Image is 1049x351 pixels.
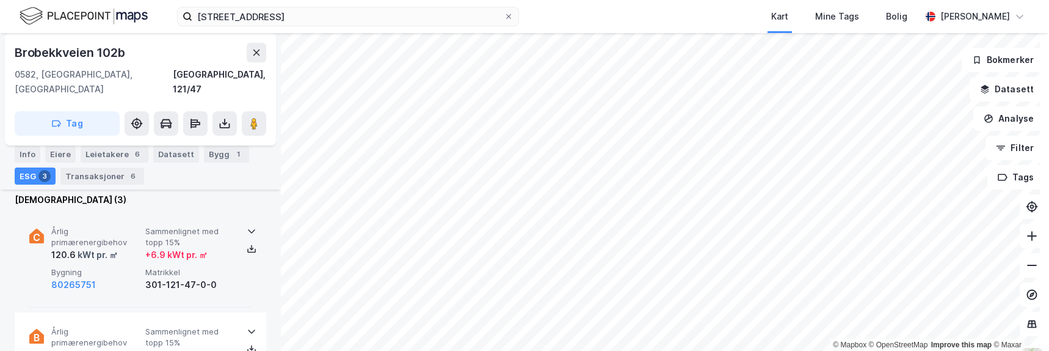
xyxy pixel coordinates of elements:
[15,168,56,185] div: ESG
[20,6,148,27] img: logo.f888ab2527a4732fd821a326f86c7f29.svg
[973,106,1044,131] button: Analyse
[145,267,234,278] span: Matrikkel
[869,341,928,349] a: OpenStreetMap
[45,146,76,163] div: Eiere
[127,170,139,182] div: 6
[145,327,234,348] span: Sammenlignet med topp 15%
[51,267,140,278] span: Bygning
[931,341,992,349] a: Improve this map
[988,292,1049,351] div: Kontrollprogram for chat
[192,7,504,26] input: Søk på adresse, matrikkel, gårdeiere, leietakere eller personer
[771,9,788,24] div: Kart
[51,278,96,292] button: 80265751
[987,165,1044,190] button: Tags
[145,226,234,248] span: Sammenlignet med topp 15%
[940,9,1010,24] div: [PERSON_NAME]
[886,9,907,24] div: Bolig
[833,341,866,349] a: Mapbox
[76,248,118,262] div: kWt pr. ㎡
[15,43,128,62] div: Brobekkveien 102b
[970,77,1044,102] button: Datasett
[988,292,1049,351] iframe: Chat Widget
[60,168,144,185] div: Transaksjoner
[131,148,143,160] div: 6
[145,278,234,292] div: 301-121-47-0-0
[81,146,148,163] div: Leietakere
[15,111,120,136] button: Tag
[962,48,1044,72] button: Bokmerker
[815,9,859,24] div: Mine Tags
[232,148,244,160] div: 1
[15,193,266,207] div: [DEMOGRAPHIC_DATA] (3)
[15,146,40,163] div: Info
[153,146,199,163] div: Datasett
[38,170,51,182] div: 3
[204,146,249,163] div: Bygg
[51,248,118,262] div: 120.6
[15,67,173,97] div: 0582, [GEOGRAPHIC_DATA], [GEOGRAPHIC_DATA]
[173,67,266,97] div: [GEOGRAPHIC_DATA], 121/47
[145,248,208,262] div: + 6.9 kWt pr. ㎡
[985,136,1044,160] button: Filter
[51,327,140,348] span: Årlig primærenergibehov
[51,226,140,248] span: Årlig primærenergibehov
